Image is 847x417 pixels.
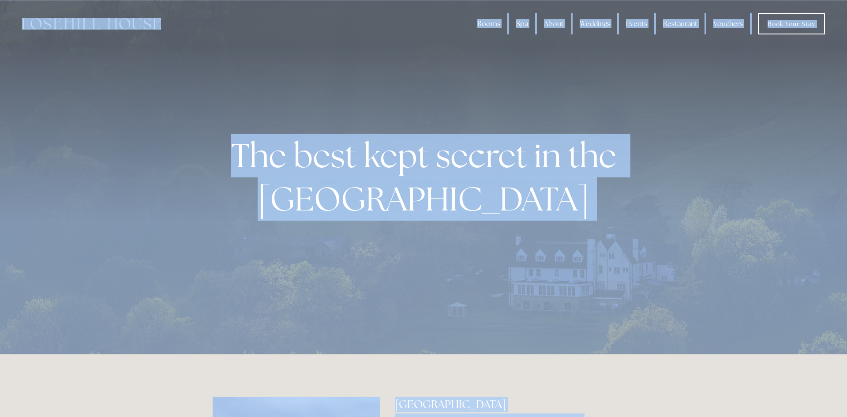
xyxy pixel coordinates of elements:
div: Spa [509,15,535,33]
a: Vouchers [706,15,750,33]
strong: The best kept secret in the [GEOGRAPHIC_DATA] [231,134,623,220]
div: Weddings [573,15,617,33]
img: Losehill House [22,18,161,30]
div: Events [619,15,654,33]
div: Rooms [470,15,507,33]
h2: [GEOGRAPHIC_DATA] [395,397,634,412]
div: Restaurant [656,15,705,33]
a: Book Your Stay [758,13,825,34]
div: About [537,15,571,33]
